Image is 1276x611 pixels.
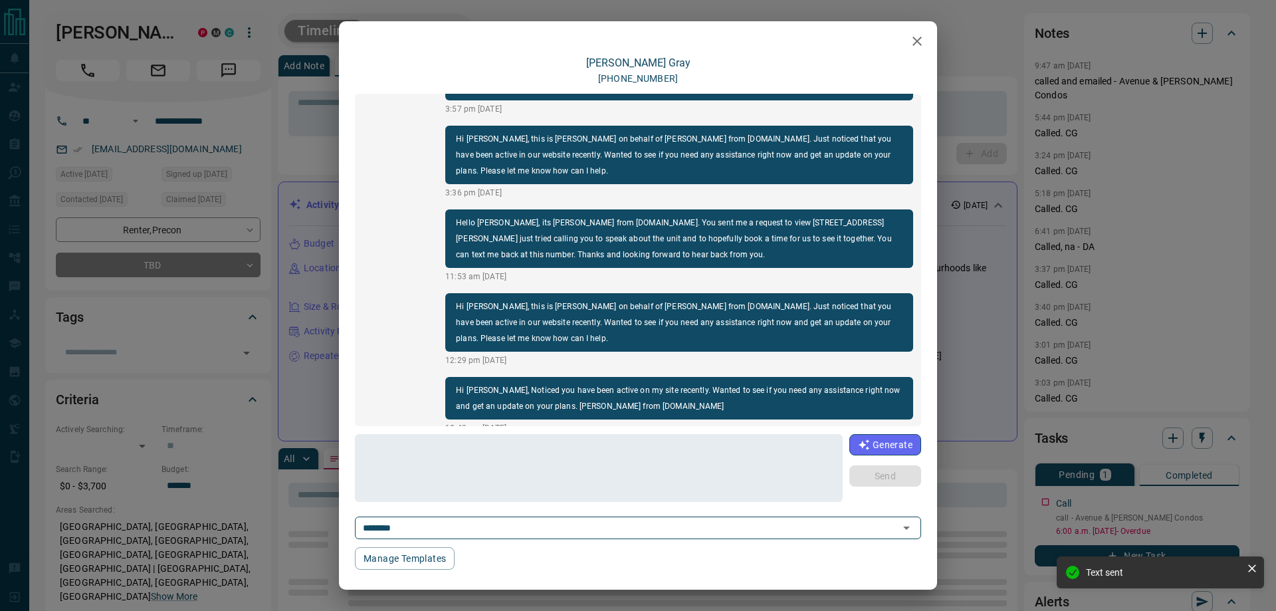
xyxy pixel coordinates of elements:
[445,271,913,283] p: 11:53 am [DATE]
[456,215,903,263] p: Hello [PERSON_NAME], its [PERSON_NAME] from [DOMAIN_NAME]. You sent me a request to view [STREET_...
[445,354,913,366] p: 12:29 pm [DATE]
[456,382,903,414] p: Hi [PERSON_NAME], Noticed you have been active on my site recently. Wanted to see if you need any...
[1086,567,1241,578] div: Text sent
[849,434,921,455] button: Generate
[355,547,455,570] button: Manage Templates
[456,131,903,179] p: Hi [PERSON_NAME], this is [PERSON_NAME] on behalf of [PERSON_NAME] from [DOMAIN_NAME]. Just notic...
[445,187,913,199] p: 3:36 pm [DATE]
[445,422,913,434] p: 10:49 am [DATE]
[456,299,903,346] p: Hi [PERSON_NAME], this is [PERSON_NAME] on behalf of [PERSON_NAME] from [DOMAIN_NAME]. Just notic...
[445,103,913,115] p: 3:57 pm [DATE]
[897,519,916,537] button: Open
[586,57,691,69] a: [PERSON_NAME] Gray
[598,72,678,86] p: [PHONE_NUMBER]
